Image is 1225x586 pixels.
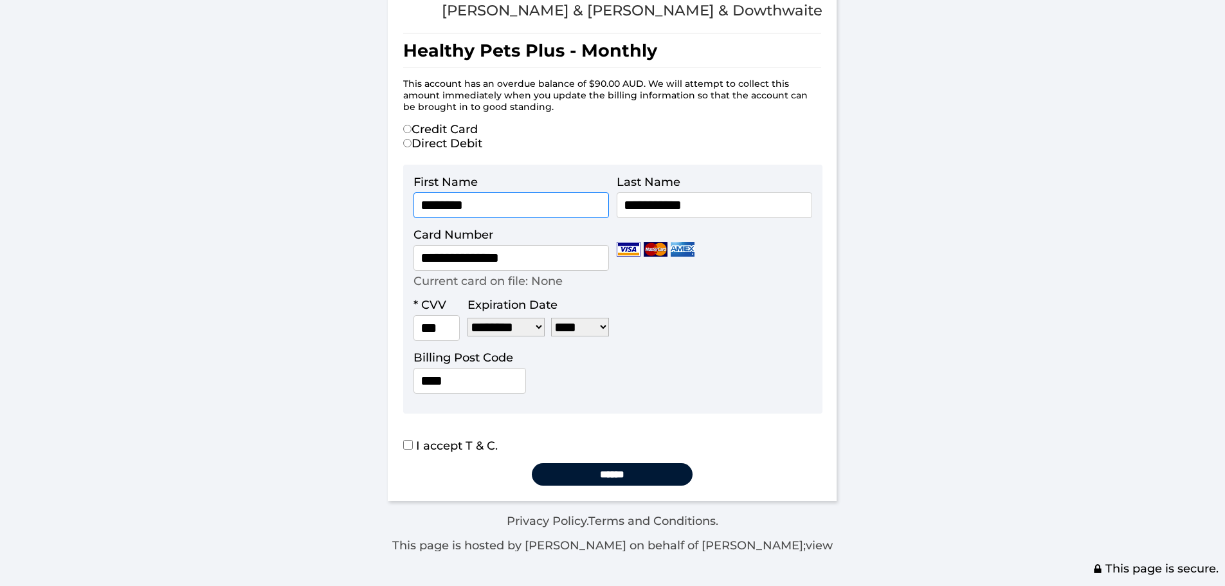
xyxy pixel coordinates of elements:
img: Mastercard [644,242,667,257]
input: Credit Card [403,125,412,133]
img: Amex [671,242,694,257]
label: Card Number [413,228,493,242]
a: Privacy Policy [507,514,586,528]
label: * CVV [413,298,446,312]
label: Last Name [617,175,680,189]
input: I accept T & C. [403,440,413,450]
a: Terms and Conditions [588,514,716,528]
img: Visa [617,242,640,257]
p: This page is hosted by [PERSON_NAME] on behalf of [PERSON_NAME]; Maxio LLC [388,538,838,567]
label: Expiration Date [467,298,558,312]
label: Billing Post Code [413,351,513,365]
label: Credit Card [403,122,478,136]
div: [PERSON_NAME] & [PERSON_NAME] & Dowthwaite [442,1,822,20]
label: First Name [413,175,478,189]
span: This page is secure. [1093,562,1219,576]
p: Current card on file: None [413,274,563,288]
label: I accept T & C. [403,439,498,453]
p: This account has an overdue balance of $90.00 AUD. We will attempt to collect this amount immedia... [403,78,821,113]
label: Direct Debit [403,136,482,151]
input: Direct Debit [403,139,412,147]
h1: Healthy Pets Plus - Monthly [403,33,821,68]
div: . . [388,514,838,567]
